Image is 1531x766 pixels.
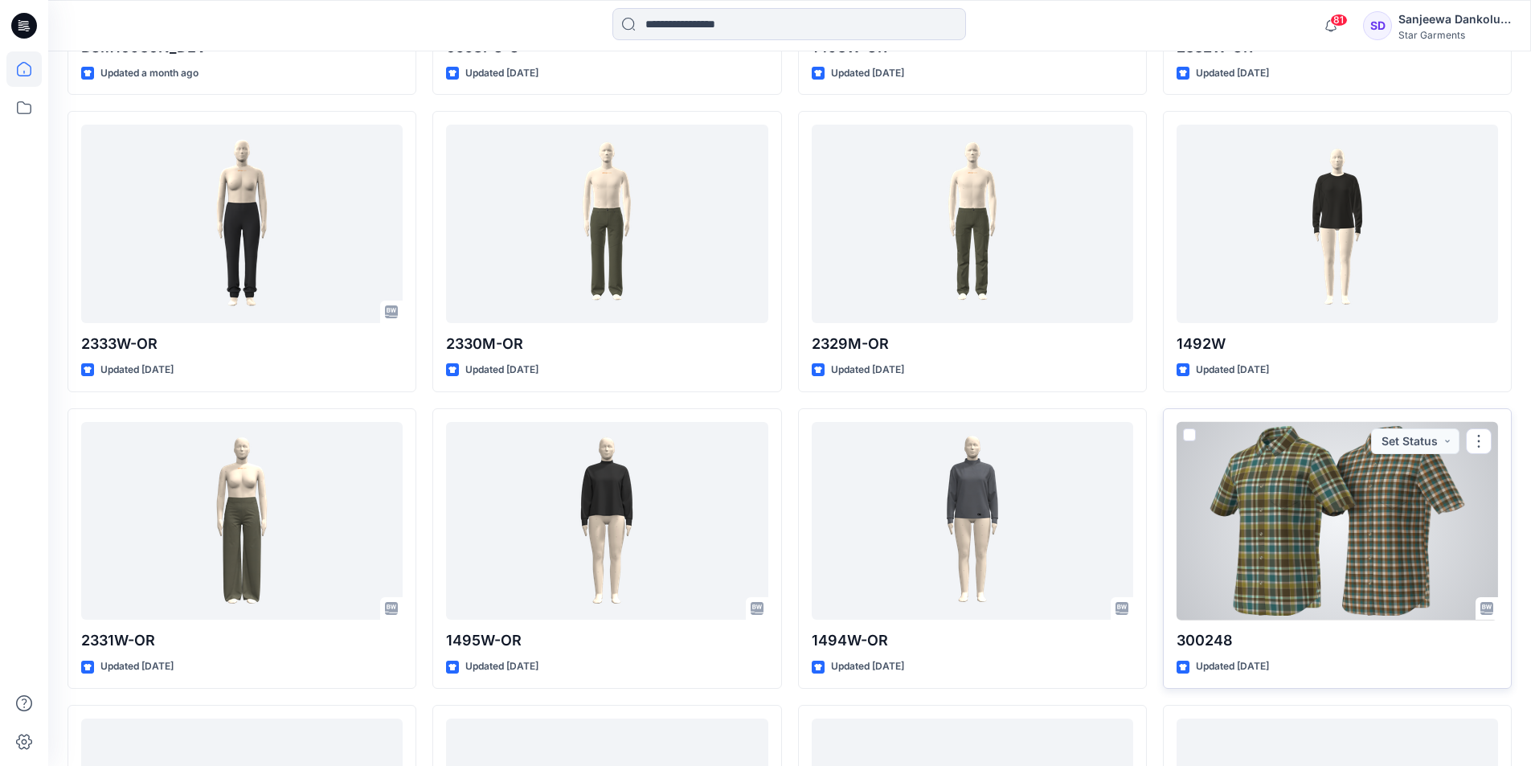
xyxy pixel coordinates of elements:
p: Updated [DATE] [1196,65,1269,82]
p: 1495W-OR [446,629,768,652]
div: Sanjeewa Dankoluwage [1398,10,1511,29]
a: 2333W-OR [81,125,403,323]
p: Updated [DATE] [831,65,904,82]
p: 1494W-OR [812,629,1133,652]
p: Updated [DATE] [465,362,538,379]
p: 2333W-OR [81,333,403,355]
p: Updated [DATE] [465,65,538,82]
a: 1494W-OR [812,422,1133,621]
p: 2330M-OR [446,333,768,355]
p: Updated [DATE] [100,658,174,675]
a: 2330M-OR [446,125,768,323]
p: 2329M-OR [812,333,1133,355]
p: Updated [DATE] [831,362,904,379]
a: 1495W-OR [446,422,768,621]
a: 300248 [1177,422,1498,621]
p: Updated [DATE] [1196,658,1269,675]
a: 2331W-OR [81,422,403,621]
div: SD [1363,11,1392,40]
p: 1492W [1177,333,1498,355]
p: Updated a month ago [100,65,199,82]
p: Updated [DATE] [831,658,904,675]
span: 81 [1330,14,1348,27]
a: 1492W [1177,125,1498,323]
p: Updated [DATE] [465,658,538,675]
p: 300248 [1177,629,1498,652]
div: Star Garments [1398,29,1511,41]
p: Updated [DATE] [1196,362,1269,379]
a: 2329M-OR [812,125,1133,323]
p: Updated [DATE] [100,362,174,379]
p: 2331W-OR [81,629,403,652]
